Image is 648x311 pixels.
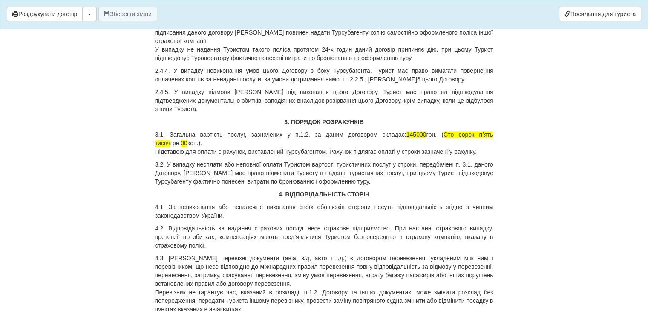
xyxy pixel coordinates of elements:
p: 2.4.3. Самостійно оформити страховку (медичну і від нещасливого випадку). При цьому протягом 24-х... [155,20,493,62]
p: 3.1. Загальна вартість послуг, зазначених у п.1.2. за даним договором складає: грн. ( грн. коп.).... [155,130,493,156]
p: 4.2. Відповідальність за надання страхових послуг несе страхове підприємство. При настанні страхо... [155,224,493,250]
p: 3. ПОРЯДОК РОЗРАХУНКІВ [155,118,493,126]
p: 3.2. У випадку несплати або неповної оплати Туристом вартості туристичних послуг у строки, передб... [155,160,493,186]
button: Зберегти зміни [98,7,157,21]
a: Посилання для туриста [559,7,641,21]
span: 145000 [406,131,426,138]
p: 2.4.4. У випадку невиконання умов цього Договору з боку Турсубагента, Турист має право вимагати п... [155,66,493,84]
p: 4.1. За невиконання або неналежне виконання своїх обов'язків сторони несуть відповідальність згід... [155,203,493,220]
button: Роздрукувати договір [7,7,83,21]
p: 2.4.5. У випадку відмови [PERSON_NAME] від виконання цього Договору, Турист має право на відшкоду... [155,88,493,113]
p: 4. ВІДПОВІДАЛЬНІСТЬ СТОРІН [155,190,493,199]
span: 00 [181,140,187,147]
